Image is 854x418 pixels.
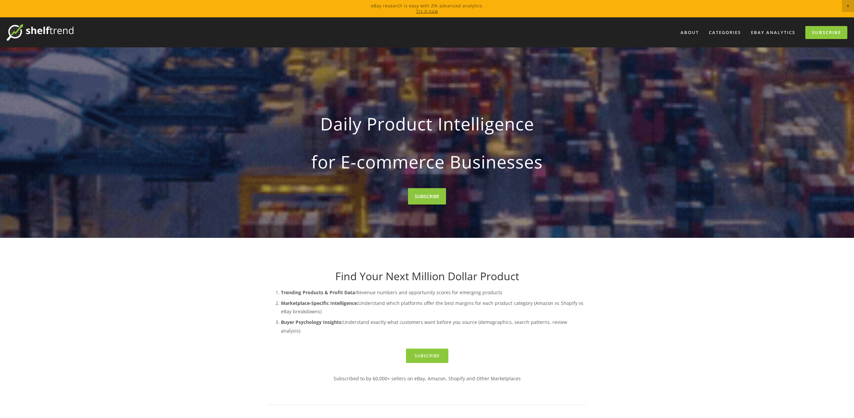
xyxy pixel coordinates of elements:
a: SUBSCRIBE [408,188,446,204]
strong: for E-commerce Businesses [278,146,576,177]
strong: Trending Products & Profit Data: [281,289,356,296]
p: Subscribed to by 60,000+ sellers on eBay, Amazon, Shopify and Other Marketplaces [268,374,586,383]
img: ShelfTrend [7,24,73,41]
h1: Find Your Next Million Dollar Product [268,270,586,283]
a: Subscribe [406,349,448,363]
p: Revenue numbers and opportunity scores for emerging products [281,288,586,297]
strong: Daily Product Intelligence [278,108,576,139]
a: Try it now [416,8,438,14]
a: Subscribe [805,26,847,39]
strong: Buyer Psychology Insights: [281,319,343,325]
a: About [676,27,703,38]
strong: Marketplace-Specific Intelligence: [281,300,358,306]
a: eBay Analytics [747,27,800,38]
p: Understand which platforms offer the best margins for each product category (Amazon vs Shopify vs... [281,299,586,316]
p: Understand exactly what customers want before you source (demographics, search patterns, review a... [281,318,586,335]
div: Categories [705,27,745,38]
